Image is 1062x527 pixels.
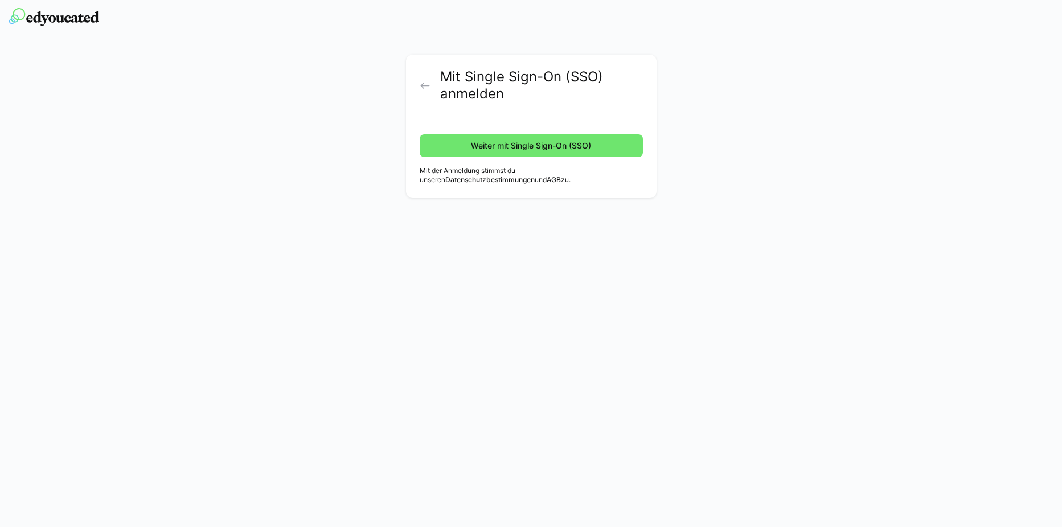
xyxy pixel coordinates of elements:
[547,175,561,184] a: AGB
[9,8,99,26] img: edyoucated
[445,175,535,184] a: Datenschutzbestimmungen
[469,140,593,151] span: Weiter mit Single Sign-On (SSO)
[440,68,642,102] h2: Mit Single Sign-On (SSO) anmelden
[420,166,643,184] p: Mit der Anmeldung stimmst du unseren und zu.
[420,134,643,157] button: Weiter mit Single Sign-On (SSO)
